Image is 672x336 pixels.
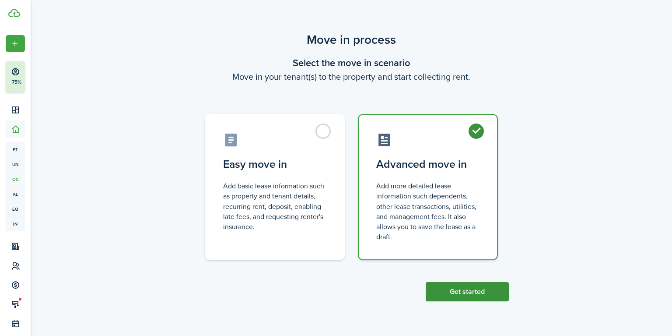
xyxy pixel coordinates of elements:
[6,172,25,187] a: oc
[426,282,509,301] button: Get started
[376,181,479,242] control-radio-card-description: Add more detailed lease information such dependents, other lease transactions, utilities, and man...
[194,70,509,83] wizard-step-header-description: Move in your tenant(s) to the property and start collecting rent.
[194,56,509,70] wizard-step-header-title: Select the move in scenario
[6,216,25,231] a: in
[6,35,25,52] button: Open menu
[6,202,25,216] a: eq
[376,156,479,172] control-radio-card-title: Advanced move in
[11,78,22,86] p: 75%
[223,156,326,172] control-radio-card-title: Easy move in
[194,31,509,49] scenario-title: Move in process
[6,61,78,92] button: 75%
[8,9,20,17] img: TenantCloud
[6,187,25,202] a: kl
[6,157,25,172] a: un
[223,181,326,232] control-radio-card-description: Add basic lease information such as property and tenant details, recurring rent, deposit, enablin...
[6,142,25,157] a: pt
